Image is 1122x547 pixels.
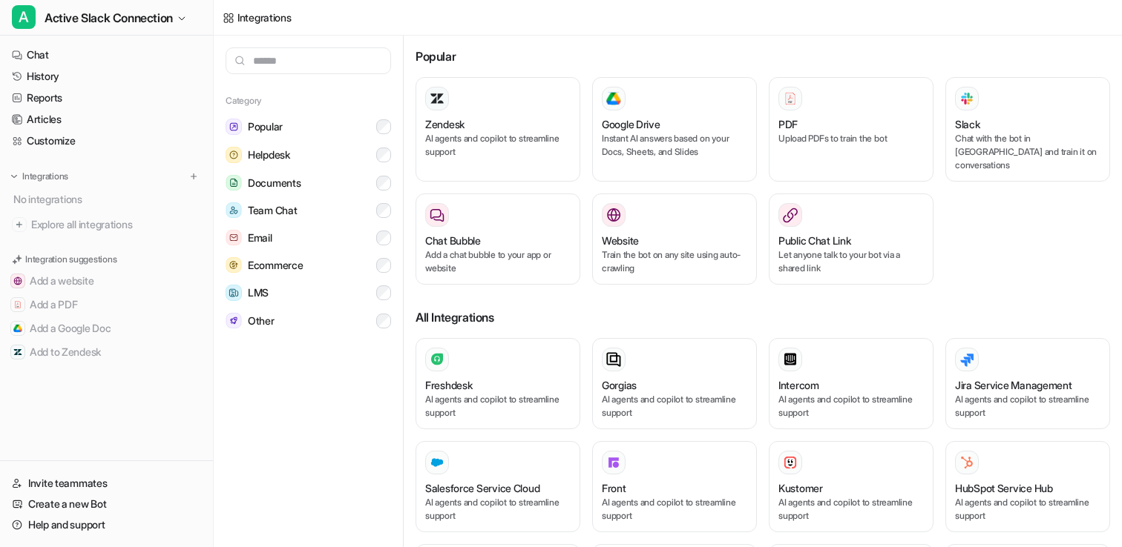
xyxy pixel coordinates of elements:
[425,393,571,420] p: AI agents and copilot to streamline support
[416,308,1110,326] h3: All Integrations
[248,147,290,162] span: Helpdesk
[45,7,173,28] span: Active Slack Connection
[959,90,974,107] img: Slack
[602,480,626,496] h3: Front
[6,340,207,364] button: Add to ZendeskAdd to Zendesk
[416,338,580,429] button: FreshdeskAI agents and copilot to streamline support
[592,338,757,429] button: GorgiasAI agents and copilot to streamline support
[226,251,391,279] button: EcommerceEcommerce
[955,393,1100,420] p: AI agents and copilot to streamline support
[226,313,242,328] img: Other
[606,92,621,105] img: Google Drive
[945,77,1110,182] button: SlackSlackChat with the bot in [GEOGRAPHIC_DATA] and train it on conversations
[223,10,292,25] a: Integrations
[13,300,22,309] img: Add a PDF
[13,348,22,357] img: Add to Zendesk
[31,213,201,236] span: Explore all integrations
[6,514,207,535] a: Help and support
[425,377,472,393] h3: Freshdesk
[602,248,747,275] p: Train the bot on any site using auto-crawling
[592,441,757,532] button: FrontFrontAI agents and copilot to streamline support
[778,233,851,248] h3: Public Chat Link
[248,314,275,328] span: Other
[226,279,391,307] button: LMSLMS
[778,116,798,132] h3: PDF
[12,217,27,232] img: explore all integrations
[955,377,1072,393] h3: Jira Service Management
[955,132,1100,172] p: Chat with the bot in [GEOGRAPHIC_DATA] and train it on conversations
[226,119,242,135] img: Popular
[248,231,272,245] span: Email
[6,473,207,494] a: Invite teammates
[13,324,22,333] img: Add a Google Doc
[226,95,391,107] h5: Category
[778,496,924,523] p: AI agents and copilot to streamline support
[955,480,1053,496] h3: HubSpot Service Hub
[226,285,242,301] img: LMS
[945,441,1110,532] button: HubSpot Service HubHubSpot Service HubAI agents and copilot to streamline support
[248,203,297,218] span: Team Chat
[226,141,391,169] button: HelpdeskHelpdesk
[778,377,819,393] h3: Intercom
[226,147,242,163] img: Helpdesk
[592,193,757,285] button: WebsiteWebsiteTrain the bot on any site using auto-crawling
[425,233,481,248] h3: Chat Bubble
[6,214,207,235] a: Explore all integrations
[248,258,303,273] span: Ecommerce
[606,455,621,470] img: Front
[9,187,207,211] div: No integrations
[416,47,1110,65] h3: Popular
[769,193,934,285] button: Public Chat LinkLet anyone talk to your bot via a shared link
[22,170,68,182] p: Integrations
[769,77,934,182] button: PDFPDFUpload PDFs to train the bot
[188,171,199,182] img: menu_add.svg
[769,441,934,532] button: KustomerKustomerAI agents and copilot to streamline support
[778,132,924,145] p: Upload PDFs to train the bot
[416,193,580,285] button: Chat BubbleAdd a chat bubble to your app or website
[778,480,823,496] h3: Kustomer
[425,116,465,132] h3: Zendesk
[9,171,19,182] img: expand menu
[237,10,292,25] div: Integrations
[425,496,571,523] p: AI agents and copilot to streamline support
[6,44,207,65] a: Chat
[226,257,242,273] img: Ecommerce
[425,132,571,159] p: AI agents and copilot to streamline support
[778,248,924,275] p: Let anyone talk to your bot via a shared link
[226,230,242,245] img: Email
[6,66,207,87] a: History
[226,196,391,224] button: Team ChatTeam Chat
[226,169,391,196] button: DocumentsDocuments
[602,132,747,159] p: Instant AI answers based on your Docs, Sheets, and Slides
[945,338,1110,429] button: Jira Service ManagementAI agents and copilot to streamline support
[6,130,207,151] a: Customize
[778,393,924,420] p: AI agents and copilot to streamline support
[769,338,934,429] button: IntercomAI agents and copilot to streamline support
[248,285,269,300] span: LMS
[602,496,747,523] p: AI agents and copilot to streamline support
[6,109,207,130] a: Articles
[226,202,242,218] img: Team Chat
[602,377,637,393] h3: Gorgias
[6,269,207,293] button: Add a websiteAdd a website
[6,169,73,184] button: Integrations
[425,248,571,275] p: Add a chat bubble to your app or website
[25,253,117,266] p: Integration suggestions
[592,77,757,182] button: Google DriveGoogle DriveInstant AI answers based on your Docs, Sheets, and Slides
[416,77,580,182] button: ZendeskAI agents and copilot to streamline support
[959,455,974,470] img: HubSpot Service Hub
[783,91,798,105] img: PDF
[226,175,242,190] img: Documents
[6,316,207,340] button: Add a Google DocAdd a Google Doc
[416,441,580,532] button: Salesforce Service Cloud Salesforce Service CloudAI agents and copilot to streamline support
[13,276,22,285] img: Add a website
[6,87,207,108] a: Reports
[12,5,36,29] span: A
[602,233,639,248] h3: Website
[226,307,391,334] button: OtherOther
[248,119,283,134] span: Popular
[955,116,980,132] h3: Slack
[783,455,798,470] img: Kustomer
[6,494,207,514] a: Create a new Bot
[430,455,444,470] img: Salesforce Service Cloud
